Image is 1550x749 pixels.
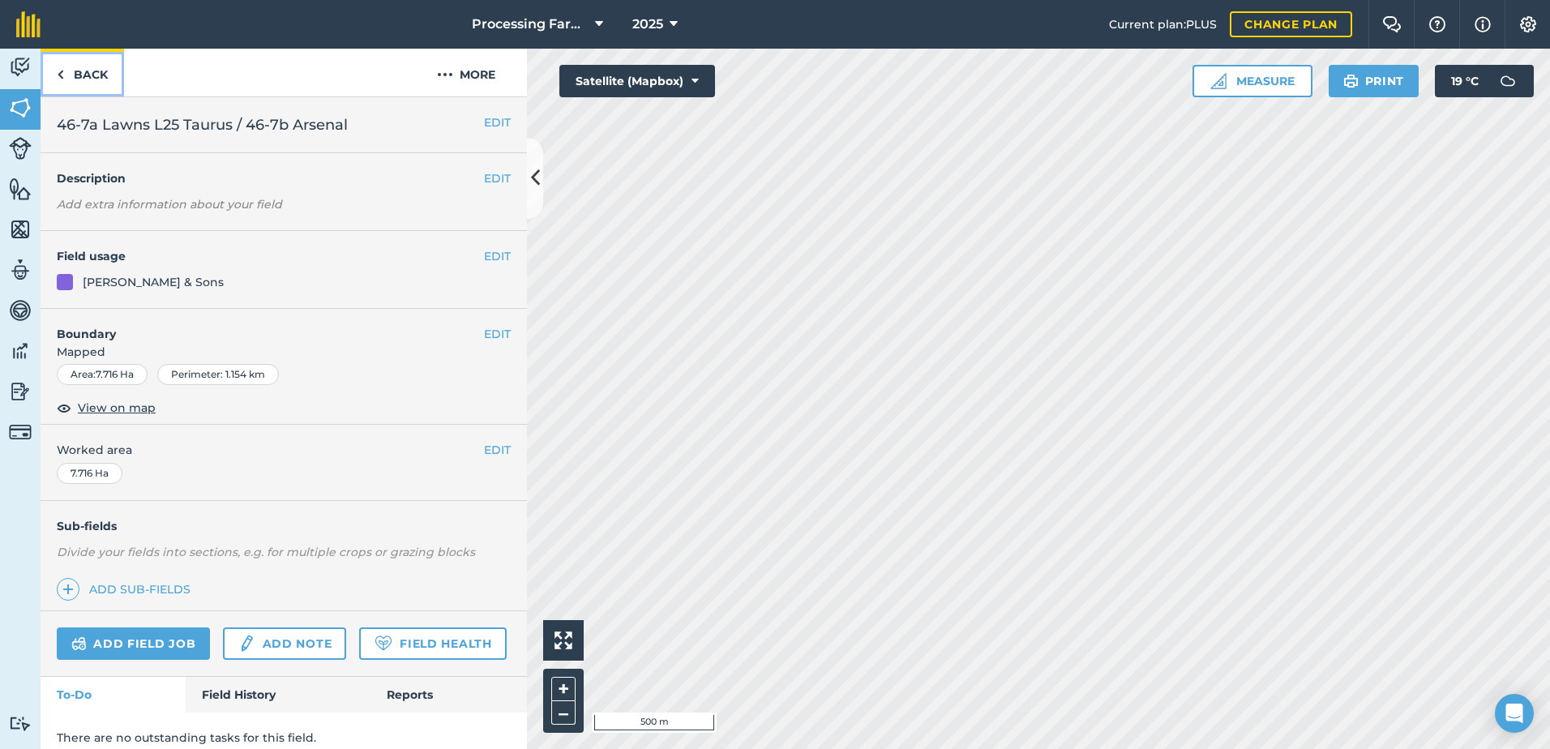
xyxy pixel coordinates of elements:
[1382,16,1402,32] img: Two speech bubbles overlapping with the left bubble in the forefront
[1109,15,1217,33] span: Current plan : PLUS
[9,137,32,160] img: svg+xml;base64,PD94bWwgdmVyc2lvbj0iMS4wIiBlbmNvZGluZz0idXRmLTgiPz4KPCEtLSBHZW5lcmF0b3I6IEFkb2JlIE...
[57,578,197,601] a: Add sub-fields
[57,364,148,385] div: Area : 7.716 Ha
[9,177,32,201] img: svg+xml;base64,PHN2ZyB4bWxucz0iaHR0cDovL3d3dy53My5vcmcvMjAwMC9zdmciIHdpZHRoPSI1NiIgaGVpZ2h0PSI2MC...
[41,517,527,535] h4: Sub-fields
[78,399,156,417] span: View on map
[9,298,32,323] img: svg+xml;base64,PD94bWwgdmVyc2lvbj0iMS4wIiBlbmNvZGluZz0idXRmLTgiPz4KPCEtLSBHZW5lcmF0b3I6IEFkb2JlIE...
[41,343,527,361] span: Mapped
[1495,694,1534,733] div: Open Intercom Messenger
[632,15,663,34] span: 2025
[1192,65,1312,97] button: Measure
[9,379,32,404] img: svg+xml;base64,PD94bWwgdmVyc2lvbj0iMS4wIiBlbmNvZGluZz0idXRmLTgiPz4KPCEtLSBHZW5lcmF0b3I6IEFkb2JlIE...
[472,15,589,34] span: Processing Farms
[16,11,41,37] img: fieldmargin Logo
[551,701,576,725] button: –
[57,463,122,484] div: 7.716 Ha
[1343,71,1359,91] img: svg+xml;base64,PHN2ZyB4bWxucz0iaHR0cDovL3d3dy53My5vcmcvMjAwMC9zdmciIHdpZHRoPSIxOSIgaGVpZ2h0PSIyNC...
[57,441,511,459] span: Worked area
[57,627,210,660] a: Add field job
[1435,65,1534,97] button: 19 °C
[57,247,484,265] h4: Field usage
[551,677,576,701] button: +
[62,580,74,599] img: svg+xml;base64,PHN2ZyB4bWxucz0iaHR0cDovL3d3dy53My5vcmcvMjAwMC9zdmciIHdpZHRoPSIxNCIgaGVpZ2h0PSIyNC...
[57,169,511,187] h4: Description
[1428,16,1447,32] img: A question mark icon
[9,339,32,363] img: svg+xml;base64,PD94bWwgdmVyc2lvbj0iMS4wIiBlbmNvZGluZz0idXRmLTgiPz4KPCEtLSBHZW5lcmF0b3I6IEFkb2JlIE...
[9,217,32,242] img: svg+xml;base64,PHN2ZyB4bWxucz0iaHR0cDovL3d3dy53My5vcmcvMjAwMC9zdmciIHdpZHRoPSI1NiIgaGVpZ2h0PSI2MC...
[554,631,572,649] img: Four arrows, one pointing top left, one top right, one bottom right and the last bottom left
[157,364,279,385] div: Perimeter : 1.154 km
[484,325,511,343] button: EDIT
[1210,73,1227,89] img: Ruler icon
[437,65,453,84] img: svg+xml;base64,PHN2ZyB4bWxucz0iaHR0cDovL3d3dy53My5vcmcvMjAwMC9zdmciIHdpZHRoPSIyMCIgaGVpZ2h0PSIyNC...
[83,273,224,291] div: [PERSON_NAME] & Sons
[57,729,511,747] p: There are no outstanding tasks for this field.
[484,113,511,131] button: EDIT
[9,421,32,443] img: svg+xml;base64,PD94bWwgdmVyc2lvbj0iMS4wIiBlbmNvZGluZz0idXRmLTgiPz4KPCEtLSBHZW5lcmF0b3I6IEFkb2JlIE...
[359,627,506,660] a: Field Health
[57,65,64,84] img: svg+xml;base64,PHN2ZyB4bWxucz0iaHR0cDovL3d3dy53My5vcmcvMjAwMC9zdmciIHdpZHRoPSI5IiBoZWlnaHQ9IjI0Ii...
[223,627,346,660] a: Add note
[186,677,370,713] a: Field History
[1451,65,1479,97] span: 19 ° C
[484,441,511,459] button: EDIT
[484,169,511,187] button: EDIT
[57,398,71,417] img: svg+xml;base64,PHN2ZyB4bWxucz0iaHR0cDovL3d3dy53My5vcmcvMjAwMC9zdmciIHdpZHRoPSIxOCIgaGVpZ2h0PSIyNC...
[1492,65,1524,97] img: svg+xml;base64,PD94bWwgdmVyc2lvbj0iMS4wIiBlbmNvZGluZz0idXRmLTgiPz4KPCEtLSBHZW5lcmF0b3I6IEFkb2JlIE...
[9,716,32,731] img: svg+xml;base64,PD94bWwgdmVyc2lvbj0iMS4wIiBlbmNvZGluZz0idXRmLTgiPz4KPCEtLSBHZW5lcmF0b3I6IEFkb2JlIE...
[1518,16,1538,32] img: A cog icon
[57,113,348,136] span: 46-7a Lawns L25 Taurus / 46-7b Arsenal
[9,96,32,120] img: svg+xml;base64,PHN2ZyB4bWxucz0iaHR0cDovL3d3dy53My5vcmcvMjAwMC9zdmciIHdpZHRoPSI1NiIgaGVpZ2h0PSI2MC...
[41,677,186,713] a: To-Do
[1230,11,1352,37] a: Change plan
[41,309,484,343] h4: Boundary
[41,49,124,96] a: Back
[370,677,527,713] a: Reports
[57,545,475,559] em: Divide your fields into sections, e.g. for multiple crops or grazing blocks
[9,258,32,282] img: svg+xml;base64,PD94bWwgdmVyc2lvbj0iMS4wIiBlbmNvZGluZz0idXRmLTgiPz4KPCEtLSBHZW5lcmF0b3I6IEFkb2JlIE...
[405,49,527,96] button: More
[57,398,156,417] button: View on map
[57,197,282,212] em: Add extra information about your field
[559,65,715,97] button: Satellite (Mapbox)
[238,634,255,653] img: svg+xml;base64,PD94bWwgdmVyc2lvbj0iMS4wIiBlbmNvZGluZz0idXRmLTgiPz4KPCEtLSBHZW5lcmF0b3I6IEFkb2JlIE...
[1329,65,1419,97] button: Print
[9,55,32,79] img: svg+xml;base64,PD94bWwgdmVyc2lvbj0iMS4wIiBlbmNvZGluZz0idXRmLTgiPz4KPCEtLSBHZW5lcmF0b3I6IEFkb2JlIE...
[1475,15,1491,34] img: svg+xml;base64,PHN2ZyB4bWxucz0iaHR0cDovL3d3dy53My5vcmcvMjAwMC9zdmciIHdpZHRoPSIxNyIgaGVpZ2h0PSIxNy...
[484,247,511,265] button: EDIT
[71,634,87,653] img: svg+xml;base64,PD94bWwgdmVyc2lvbj0iMS4wIiBlbmNvZGluZz0idXRmLTgiPz4KPCEtLSBHZW5lcmF0b3I6IEFkb2JlIE...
